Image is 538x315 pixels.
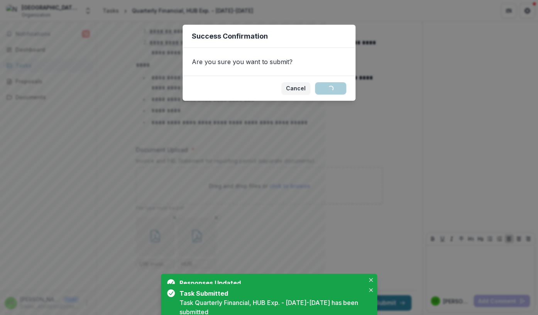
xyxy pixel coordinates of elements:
div: Are you sure you want to submit? [183,48,355,76]
header: Success Confirmation [183,25,355,48]
div: Task Submitted [179,288,362,298]
button: Close [366,275,376,285]
button: Cancel [281,82,310,95]
button: Close [366,285,376,295]
div: Responses Updated [179,278,362,288]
